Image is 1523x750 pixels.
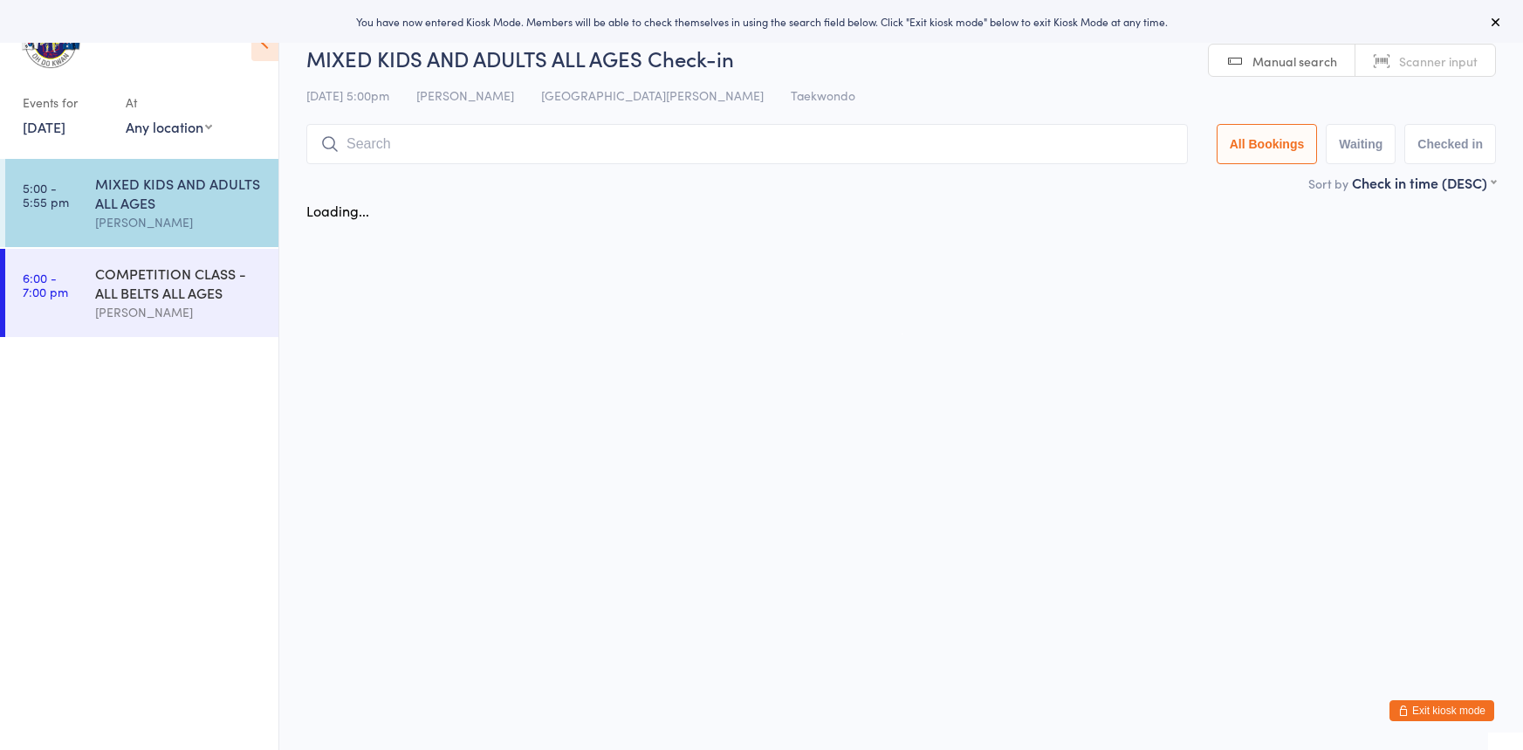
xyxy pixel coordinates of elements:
[1252,52,1337,70] span: Manual search
[791,86,855,104] span: Taekwondo
[95,264,264,302] div: COMPETITION CLASS - ALL BELTS ALL AGES
[126,88,212,117] div: At
[416,86,514,104] span: [PERSON_NAME]
[541,86,764,104] span: [GEOGRAPHIC_DATA][PERSON_NAME]
[306,201,369,220] div: Loading...
[1404,124,1496,164] button: Checked in
[5,249,278,337] a: 6:00 -7:00 pmCOMPETITION CLASS - ALL BELTS ALL AGES[PERSON_NAME]
[28,14,1495,29] div: You have now entered Kiosk Mode. Members will be able to check themselves in using the search fie...
[1217,124,1318,164] button: All Bookings
[1389,700,1494,721] button: Exit kiosk mode
[5,159,278,247] a: 5:00 -5:55 pmMIXED KIDS AND ADULTS ALL AGES[PERSON_NAME]
[23,88,108,117] div: Events for
[306,86,389,104] span: [DATE] 5:00pm
[126,117,212,136] div: Any location
[306,44,1496,72] h2: MIXED KIDS AND ADULTS ALL AGES Check-in
[95,302,264,322] div: [PERSON_NAME]
[1326,124,1396,164] button: Waiting
[95,174,264,212] div: MIXED KIDS AND ADULTS ALL AGES
[23,271,68,299] time: 6:00 - 7:00 pm
[1352,173,1496,192] div: Check in time (DESC)
[23,117,65,136] a: [DATE]
[306,124,1188,164] input: Search
[23,181,69,209] time: 5:00 - 5:55 pm
[1308,175,1348,192] label: Sort by
[95,212,264,232] div: [PERSON_NAME]
[1399,52,1478,70] span: Scanner input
